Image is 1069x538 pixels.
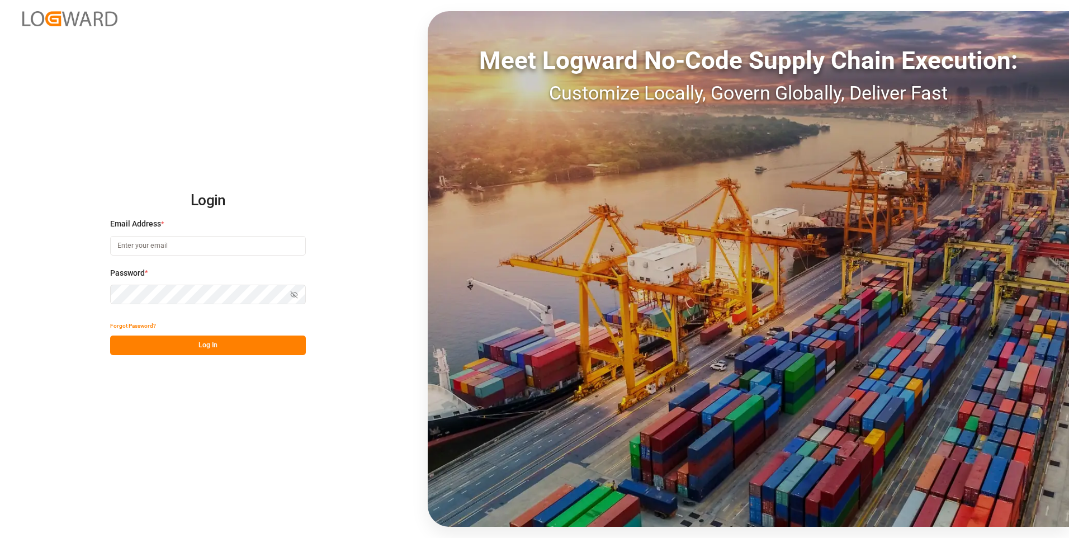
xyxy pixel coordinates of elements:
[110,267,145,279] span: Password
[22,11,117,26] img: Logward_new_orange.png
[110,183,306,219] h2: Login
[110,218,161,230] span: Email Address
[428,79,1069,107] div: Customize Locally, Govern Globally, Deliver Fast
[428,42,1069,79] div: Meet Logward No-Code Supply Chain Execution:
[110,236,306,256] input: Enter your email
[110,316,156,336] button: Forgot Password?
[110,336,306,355] button: Log In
